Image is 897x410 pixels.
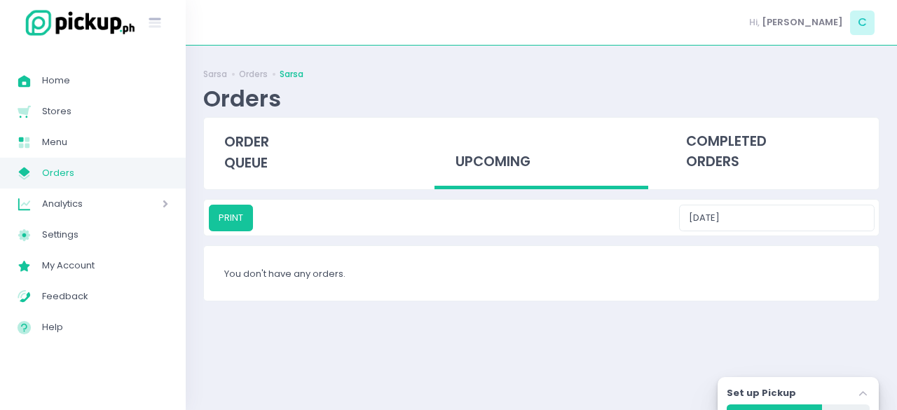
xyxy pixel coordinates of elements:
img: logo [18,8,137,38]
a: Sarsa [280,68,303,81]
span: Orders [42,164,168,182]
span: Analytics [42,195,123,213]
div: upcoming [434,118,648,190]
span: order queue [224,132,269,172]
span: Stores [42,102,168,121]
span: Home [42,71,168,90]
span: Help [42,318,168,336]
span: Settings [42,226,168,244]
span: Feedback [42,287,168,306]
div: You don't have any orders. [204,246,879,301]
label: Set up Pickup [727,386,796,400]
span: My Account [42,257,168,275]
span: [PERSON_NAME] [762,15,843,29]
span: Menu [42,133,168,151]
span: C [850,11,875,35]
button: PRINT [209,205,253,231]
a: Orders [239,68,268,81]
div: completed orders [666,118,879,186]
a: Sarsa [203,68,227,81]
span: Hi, [749,15,760,29]
div: Orders [203,85,281,112]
